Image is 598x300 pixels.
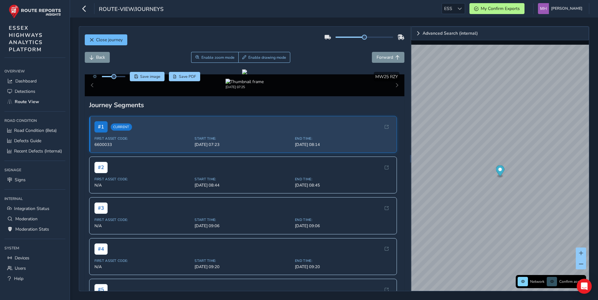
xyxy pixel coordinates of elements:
span: Moderation Stats [15,226,49,232]
div: Journey Segments [89,101,400,109]
span: Help [14,276,23,282]
img: Thumbnail frame [226,79,264,85]
a: Detections [4,86,65,97]
button: Forward [372,52,404,63]
span: 6600033 [94,142,191,147]
div: Map marker [496,165,504,178]
span: [DATE] 08:14 [295,142,392,147]
span: ESS [442,3,454,14]
span: First Asset Code: [94,136,191,141]
span: Defects Guide [14,138,41,144]
span: Current [111,123,132,131]
span: First Asset Code: [94,258,191,263]
span: Enable zoom mode [201,55,235,60]
div: Open Intercom Messenger [577,279,592,294]
span: # 2 [94,162,108,173]
span: Detections [15,88,35,94]
span: [DATE] 09:06 [195,223,291,229]
span: End Time: [295,136,392,141]
span: Dashboard [15,78,37,84]
span: # 3 [94,202,108,214]
a: Devices [4,253,65,263]
span: Road Condition (Beta) [14,127,57,133]
a: Recent Defects (Internal) [4,146,65,156]
span: Signs [15,177,26,183]
span: Route View [15,99,39,105]
button: PDF [169,72,200,81]
button: Save [130,72,165,81]
span: [DATE] 09:20 [295,264,392,270]
span: Devices [15,255,29,261]
a: Integration Status [4,203,65,214]
div: Overview [4,67,65,76]
span: route-view/journeys [99,5,164,14]
span: Recent Defects (Internal) [14,148,62,154]
a: Defects Guide [4,136,65,146]
span: # 1 [94,121,108,132]
span: [PERSON_NAME] [551,3,582,14]
a: Dashboard [4,76,65,86]
a: Expand [411,27,589,40]
span: [DATE] 09:20 [195,264,291,270]
span: End Time: [295,177,392,182]
span: Start Time: [195,177,291,182]
span: Back [96,54,105,60]
span: Start Time: [195,217,291,222]
button: [PERSON_NAME] [538,3,585,14]
span: N/A [94,223,191,229]
div: [DATE] 07:25 [226,85,264,89]
span: MW25 RZY [375,74,398,80]
button: Close journey [85,34,127,45]
span: Start Time: [195,258,291,263]
span: Integration Status [14,206,49,212]
span: Forward [377,54,393,60]
span: Users [15,265,26,271]
div: Internal [4,194,65,203]
button: Back [85,52,110,63]
a: Signs [4,175,65,185]
div: Road Condition [4,116,65,125]
span: First Asset Code: [94,177,191,182]
span: First Asset Code: [94,217,191,222]
a: Users [4,263,65,273]
span: Confirm assets [559,279,584,284]
span: N/A [94,182,191,188]
span: Close journey [96,37,123,43]
span: [DATE] 08:44 [195,182,291,188]
span: [DATE] 09:06 [295,223,392,229]
a: Moderation [4,214,65,224]
img: rr logo [9,4,61,18]
span: [DATE] 08:45 [295,182,392,188]
span: Enable drawing mode [248,55,286,60]
span: Advanced Search (internal) [423,31,478,36]
span: ESSEX HIGHWAYS ANALYTICS PLATFORM [9,24,43,53]
a: Moderation Stats [4,224,65,234]
button: Zoom [191,52,238,63]
span: [DATE] 07:23 [195,142,291,147]
span: End Time: [295,258,392,263]
span: My Confirm Exports [481,6,520,12]
span: Network [530,279,545,284]
span: Save PDF [179,74,196,79]
span: # 4 [94,243,108,255]
div: Signage [4,165,65,175]
img: diamond-layout [538,3,549,14]
span: Start Time: [195,136,291,141]
span: # 5 [94,284,108,295]
span: End Time: [295,217,392,222]
a: Road Condition (Beta) [4,125,65,136]
button: My Confirm Exports [469,3,525,14]
div: System [4,243,65,253]
button: Draw [238,52,291,63]
span: N/A [94,264,191,270]
a: Help [4,273,65,284]
a: Route View [4,97,65,107]
span: Save image [140,74,160,79]
span: Moderation [15,216,38,222]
